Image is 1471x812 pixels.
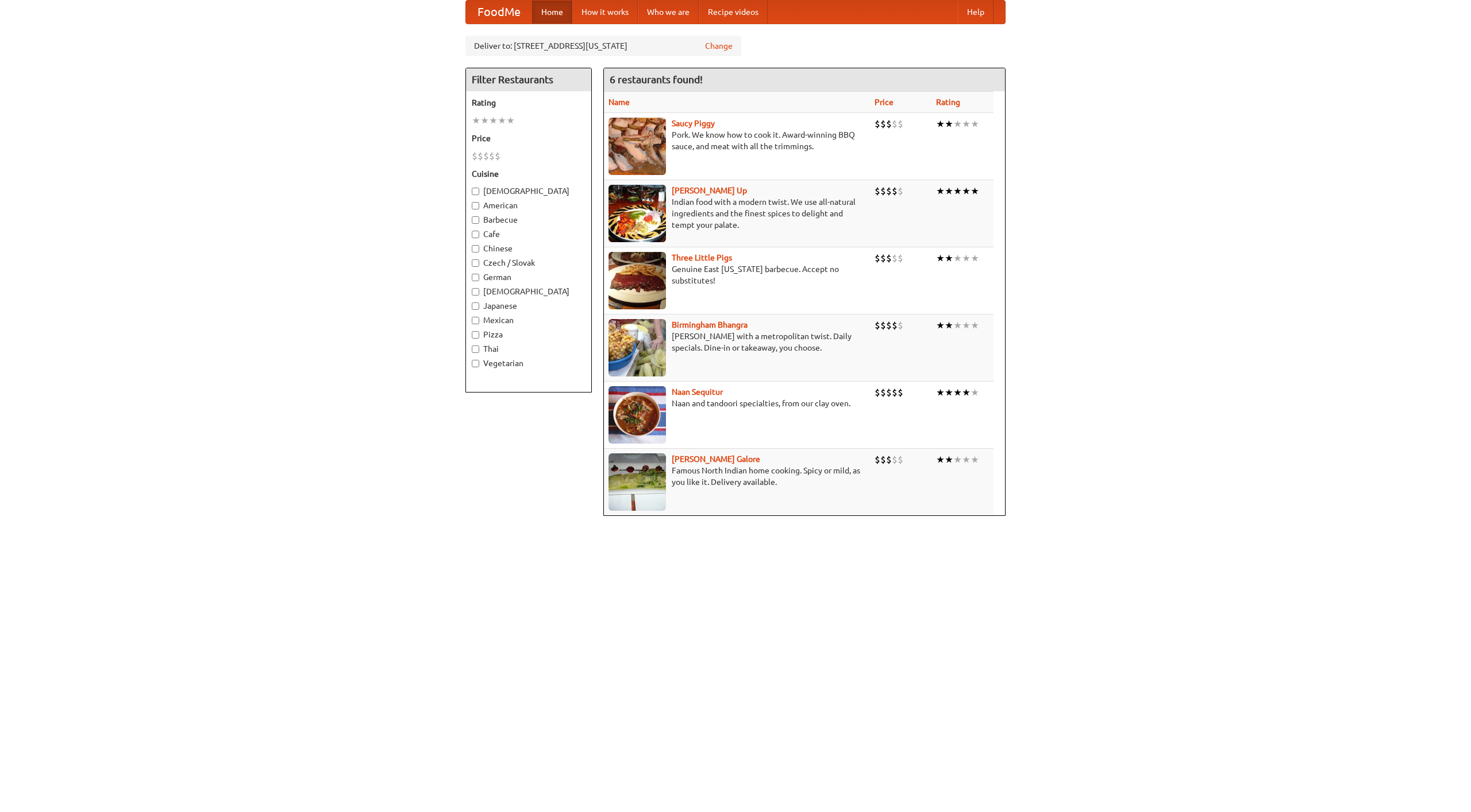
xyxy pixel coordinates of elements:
[472,317,479,324] input: Mexican
[483,150,489,162] li: $
[953,252,962,265] li: ★
[472,314,586,326] label: Mexican
[898,252,903,265] li: $
[638,1,699,24] a: Who we are
[875,185,880,197] li: $
[880,252,886,265] li: $
[472,271,586,283] label: German
[472,97,586,108] h5: Rating
[958,1,993,24] a: Help
[936,386,945,399] li: ★
[609,118,666,175] img: saucy.jpg
[472,216,479,224] input: Barbecue
[971,118,979,130] li: ★
[472,245,479,252] input: Chinese
[472,114,480,127] li: ★
[962,386,971,399] li: ★
[609,129,865,152] p: Pork. We know how to cook it. Award-winning BBQ sauce, and meat with all the trimmings.
[472,200,586,211] label: American
[672,387,723,397] a: Naan Sequitur
[875,453,880,466] li: $
[892,319,898,332] li: $
[886,118,892,130] li: $
[953,118,962,130] li: ★
[609,386,666,444] img: naansequitur.jpg
[962,118,971,130] li: ★
[886,319,892,332] li: $
[472,345,479,353] input: Thai
[880,118,886,130] li: $
[472,300,586,312] label: Japanese
[495,150,500,162] li: $
[609,465,865,488] p: Famous North Indian home cooking. Spicy or mild, as you like it. Delivery available.
[609,196,865,231] p: Indian food with a modern twist. We use all-natural ingredients and the finest spices to delight ...
[953,319,962,332] li: ★
[705,40,733,52] a: Change
[945,319,953,332] li: ★
[892,252,898,265] li: $
[699,1,768,24] a: Recipe videos
[472,343,586,355] label: Thai
[945,386,953,399] li: ★
[898,319,903,332] li: $
[572,1,638,24] a: How it works
[880,453,886,466] li: $
[936,252,945,265] li: ★
[953,185,962,197] li: ★
[936,118,945,130] li: ★
[945,185,953,197] li: ★
[962,252,971,265] li: ★
[472,329,586,340] label: Pizza
[892,386,898,399] li: $
[532,1,572,24] a: Home
[465,36,741,56] div: Deliver to: [STREET_ADDRESS][US_STATE]
[672,253,732,262] a: Three Little Pigs
[886,252,892,265] li: $
[472,214,586,226] label: Barbecue
[472,358,586,369] label: Vegetarian
[875,386,880,399] li: $
[936,98,960,107] a: Rating
[672,454,760,464] a: [PERSON_NAME] Galore
[472,150,478,162] li: $
[609,331,865,353] p: [PERSON_NAME] with a metropolitan twist. Daily specials. Dine-in or takeaway, you choose.
[466,68,591,91] h4: Filter Restaurants
[672,119,715,128] a: Saucy Piggy
[472,231,479,238] input: Cafe
[971,252,979,265] li: ★
[472,188,479,195] input: [DEMOGRAPHIC_DATA]
[971,453,979,466] li: ★
[962,319,971,332] li: ★
[936,453,945,466] li: ★
[472,274,479,281] input: German
[886,185,892,197] li: $
[672,186,747,195] a: [PERSON_NAME] Up
[472,286,586,297] label: [DEMOGRAPHIC_DATA]
[489,114,498,127] li: ★
[472,185,586,197] label: [DEMOGRAPHIC_DATA]
[898,386,903,399] li: $
[609,185,666,242] img: curryup.jpg
[945,118,953,130] li: ★
[506,114,515,127] li: ★
[971,185,979,197] li: ★
[971,386,979,399] li: ★
[953,386,962,399] li: ★
[898,453,903,466] li: $
[672,320,748,329] b: Birmingham Bhangra
[898,185,903,197] li: $
[472,259,479,267] input: Czech / Slovak
[472,288,479,296] input: [DEMOGRAPHIC_DATA]
[886,453,892,466] li: $
[892,118,898,130] li: $
[489,150,495,162] li: $
[875,118,880,130] li: $
[898,118,903,130] li: $
[478,150,483,162] li: $
[472,133,586,144] h5: Price
[472,228,586,240] label: Cafe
